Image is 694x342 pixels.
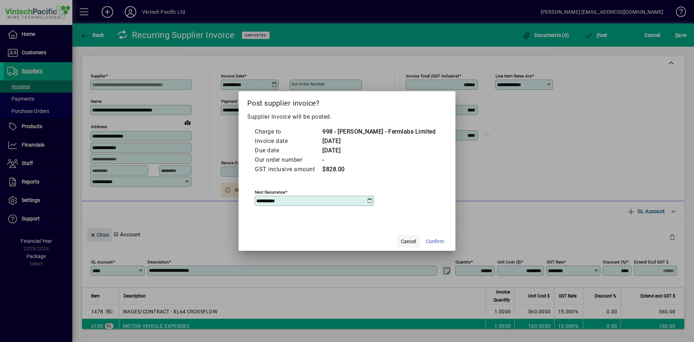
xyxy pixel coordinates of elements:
td: 998 - [PERSON_NAME] - Fermlabs Limited [322,127,436,136]
td: Charge to [254,127,322,136]
button: Cancel [397,235,420,248]
span: Cancel [401,238,416,245]
button: Confirm [423,235,447,248]
td: Invoice date [254,136,322,146]
p: Supplier invoice will be posted. [247,113,447,121]
mat-label: Next recurrence [255,190,285,195]
h2: Post supplier invoice? [239,91,455,112]
td: [DATE] [322,146,436,155]
span: Confirm [426,238,444,245]
td: $828.00 [322,165,436,174]
td: [DATE] [322,136,436,146]
td: - [322,155,436,165]
td: GST inclusive amount [254,165,322,174]
td: Due date [254,146,322,155]
td: Our order number [254,155,322,165]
